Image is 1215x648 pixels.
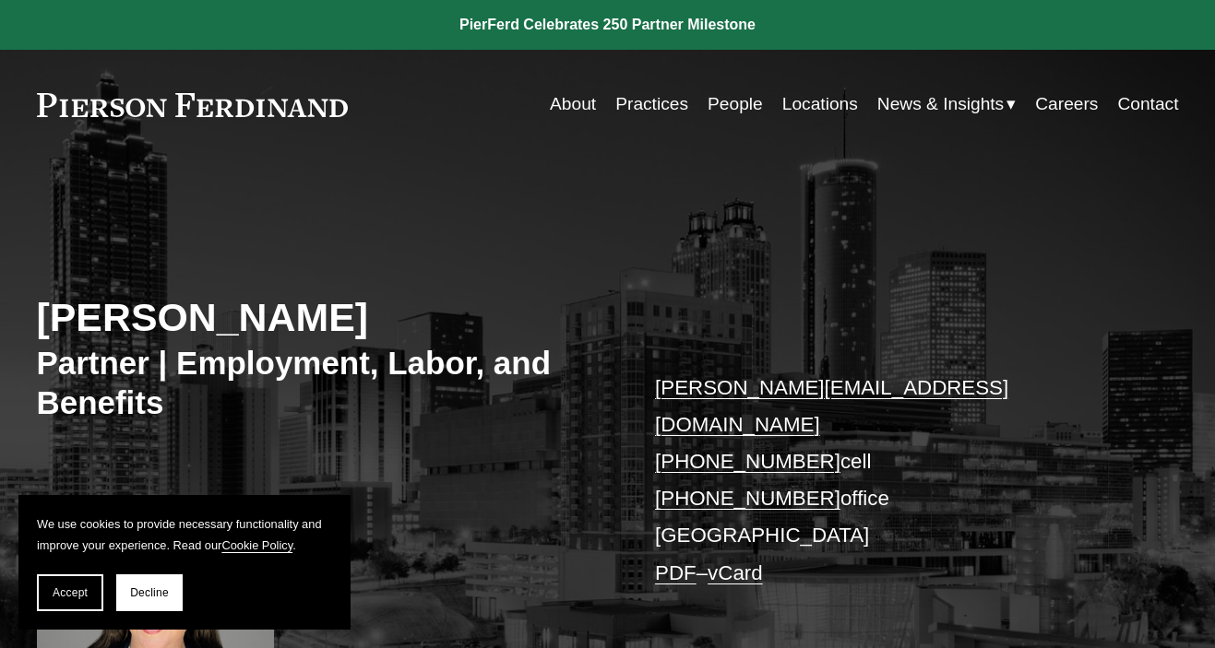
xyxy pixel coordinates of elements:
[37,574,103,611] button: Accept
[782,87,858,122] a: Locations
[37,343,608,423] h3: Partner | Employment, Labor, and Benefits
[655,370,1131,592] p: cell office [GEOGRAPHIC_DATA] –
[116,574,183,611] button: Decline
[18,495,351,630] section: Cookie banner
[37,294,608,342] h2: [PERSON_NAME]
[1117,87,1178,122] a: Contact
[53,586,88,599] span: Accept
[37,513,332,556] p: We use cookies to provide necessary functionality and improve your experience. Read our .
[550,87,596,122] a: About
[708,561,763,584] a: vCard
[655,487,840,510] a: [PHONE_NUMBER]
[655,450,840,473] a: [PHONE_NUMBER]
[130,586,169,599] span: Decline
[655,376,1008,436] a: [PERSON_NAME][EMAIL_ADDRESS][DOMAIN_NAME]
[1035,87,1098,122] a: Careers
[221,538,292,552] a: Cookie Policy
[708,87,763,122] a: People
[615,87,688,122] a: Practices
[877,88,1004,120] span: News & Insights
[877,87,1016,122] a: folder dropdown
[655,561,697,584] a: PDF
